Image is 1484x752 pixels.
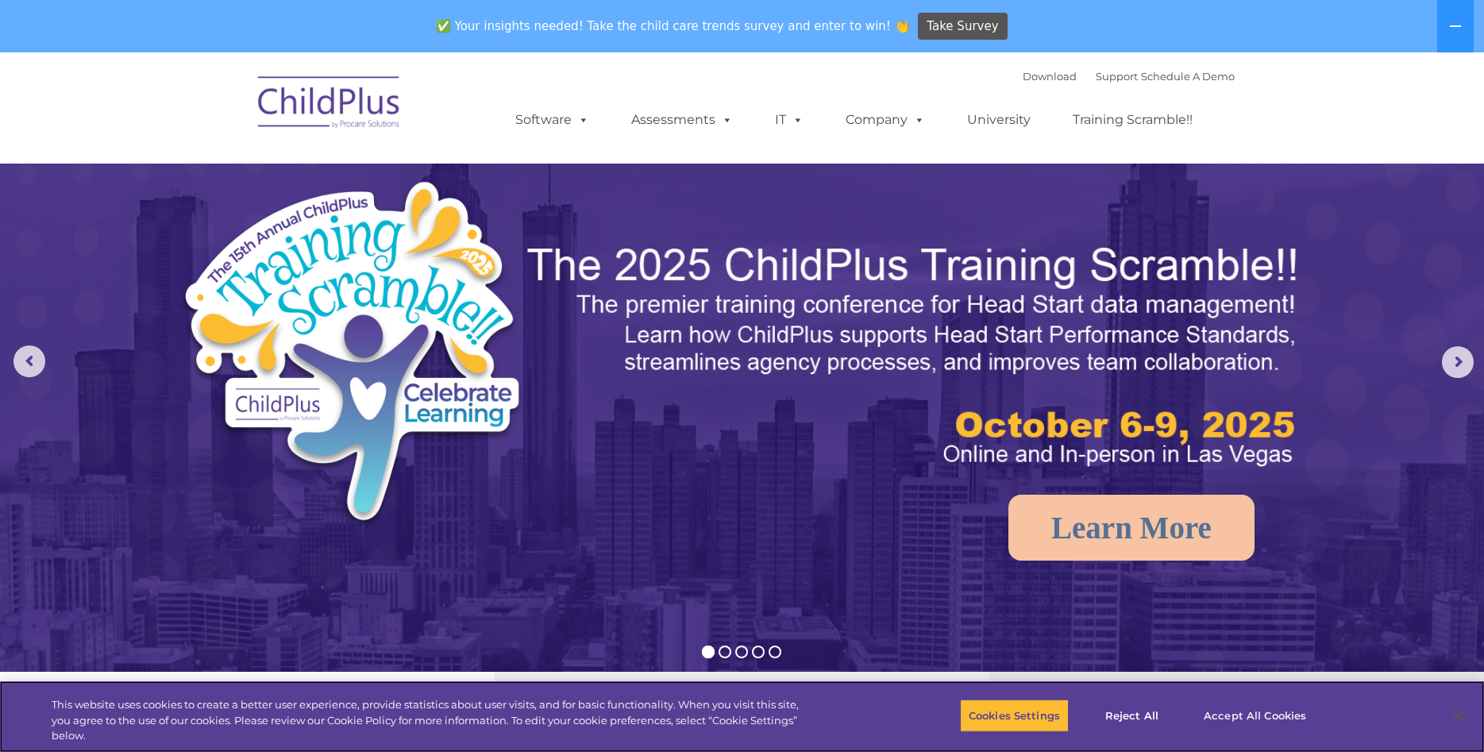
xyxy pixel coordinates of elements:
a: Assessments [615,104,749,136]
a: Support [1096,70,1138,83]
button: Accept All Cookies [1195,699,1315,732]
span: Phone number [221,170,288,182]
font: | [1023,70,1235,83]
button: Close [1441,698,1476,733]
span: ✅ Your insights needed! Take the child care trends survey and enter to win! 👏 [430,10,915,41]
div: This website uses cookies to create a better user experience, provide statistics about user visit... [52,697,816,744]
a: Software [499,104,605,136]
button: Reject All [1082,699,1181,732]
a: Download [1023,70,1077,83]
a: University [951,104,1047,136]
a: Take Survey [918,13,1008,40]
a: IT [759,104,819,136]
span: Last name [221,105,269,117]
a: Company [830,104,941,136]
button: Cookies Settings [960,699,1069,732]
a: Training Scramble!! [1057,104,1208,136]
span: Take Survey [927,13,998,40]
a: Learn More [1008,495,1255,561]
img: ChildPlus by Procare Solutions [250,65,409,145]
a: Schedule A Demo [1141,70,1235,83]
